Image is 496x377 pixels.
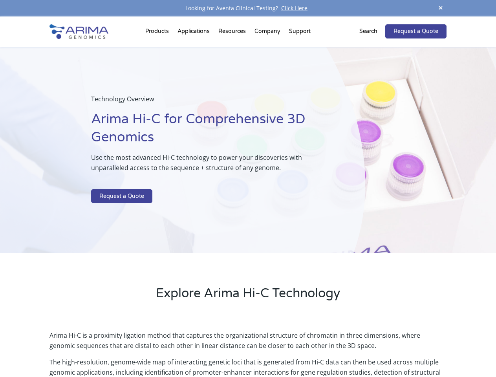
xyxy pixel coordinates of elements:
p: Use the most advanced Hi-C technology to power your discoveries with unparalleled access to the s... [91,152,326,179]
a: Click Here [278,4,311,12]
a: Request a Quote [385,24,447,38]
p: Technology Overview [91,94,326,110]
h1: Arima Hi-C for Comprehensive 3D Genomics [91,110,326,152]
div: Looking for Aventa Clinical Testing? [49,3,446,13]
a: Request a Quote [91,189,152,203]
p: Search [359,26,377,37]
img: Arima-Genomics-logo [49,24,108,39]
p: Arima Hi-C is a proximity ligation method that captures the organizational structure of chromatin... [49,330,446,357]
h2: Explore Arima Hi-C Technology [49,285,446,308]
